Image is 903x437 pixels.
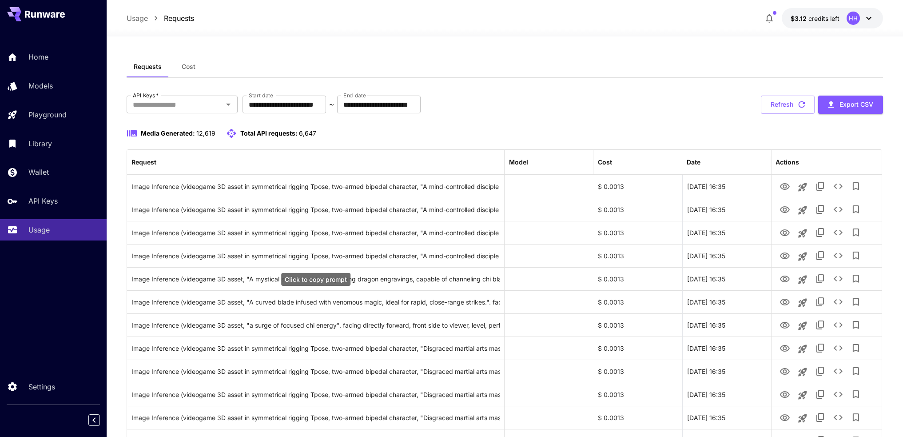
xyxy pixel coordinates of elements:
button: Copy TaskUUID [811,339,829,357]
p: Wallet [28,167,49,177]
button: Copy TaskUUID [811,362,829,380]
button: Launch in playground [793,340,811,358]
button: Copy TaskUUID [811,409,829,426]
button: Launch in playground [793,294,811,312]
button: View [776,200,793,218]
button: See details [829,362,847,380]
button: See details [829,385,847,403]
label: End date [343,92,366,99]
div: $ 0.0013 [593,244,682,267]
button: Launch in playground [793,409,811,427]
button: View [776,177,793,195]
span: 12,619 [196,129,215,137]
div: 29 Sep, 2025 16:35 [682,244,771,267]
button: View [776,362,793,380]
span: Cost [182,63,195,71]
div: $ 0.0013 [593,406,682,429]
a: Requests [164,13,194,24]
button: $3.11959HH [782,8,883,28]
button: See details [829,316,847,334]
p: Playground [28,109,67,120]
div: 29 Sep, 2025 16:35 [682,383,771,406]
button: Add to library [847,385,864,403]
div: Cost [598,158,612,166]
button: Add to library [847,247,864,265]
button: See details [829,200,847,218]
button: See details [829,409,847,426]
button: Add to library [847,177,864,195]
button: Copy TaskUUID [811,247,829,265]
div: Click to copy prompt [131,383,500,406]
button: Launch in playground [793,201,811,219]
div: 29 Sep, 2025 16:35 [682,198,771,221]
div: Model [509,158,528,166]
button: See details [829,270,847,288]
div: 29 Sep, 2025 16:35 [682,406,771,429]
button: Launch in playground [793,317,811,335]
button: Launch in playground [793,363,811,381]
button: See details [829,247,847,265]
p: Settings [28,381,55,392]
button: Add to library [847,270,864,288]
div: Collapse sidebar [95,412,107,428]
span: 6,647 [299,129,316,137]
button: Copy TaskUUID [811,270,829,288]
button: See details [829,293,847,311]
p: ~ [329,99,334,110]
button: See details [829,339,847,357]
div: 29 Sep, 2025 16:35 [682,313,771,337]
span: $3.12 [791,15,808,22]
button: View [776,246,793,265]
button: See details [829,224,847,241]
div: Click to copy prompt [131,314,500,337]
button: Export CSV [818,96,883,114]
div: Click to copy prompt [131,245,500,267]
div: $ 0.0013 [593,313,682,337]
button: View [776,293,793,311]
p: Models [28,80,53,91]
button: Launch in playground [793,178,811,196]
button: Copy TaskUUID [811,177,829,195]
button: View [776,269,793,288]
div: 29 Sep, 2025 16:35 [682,337,771,360]
button: Launch in playground [793,225,811,242]
button: View [776,223,793,241]
div: 29 Sep, 2025 16:35 [682,267,771,290]
button: Collapse sidebar [88,414,100,426]
label: API Keys [133,92,159,99]
div: 29 Sep, 2025 16:35 [682,221,771,244]
button: Copy TaskUUID [811,293,829,311]
div: Click to copy prompt [131,337,500,360]
button: View [776,385,793,403]
nav: breadcrumb [127,13,194,24]
button: Refresh [761,96,815,114]
div: Click to copy prompt [131,360,500,383]
div: 29 Sep, 2025 16:35 [682,290,771,313]
button: Add to library [847,409,864,426]
button: View [776,316,793,334]
span: credits left [808,15,839,22]
button: Launch in playground [793,271,811,289]
button: Add to library [847,224,864,241]
a: Usage [127,13,148,24]
span: Total API requests: [240,129,298,137]
button: Open [222,98,235,111]
button: Add to library [847,316,864,334]
div: $ 0.0013 [593,198,682,221]
div: Actions [776,158,799,166]
div: $ 0.0013 [593,337,682,360]
button: Launch in playground [793,386,811,404]
div: 29 Sep, 2025 16:35 [682,360,771,383]
div: $ 0.0013 [593,360,682,383]
div: Click to copy prompt [131,268,500,290]
div: HH [847,12,860,25]
button: Copy TaskUUID [811,316,829,334]
button: Add to library [847,293,864,311]
button: Add to library [847,200,864,218]
div: Click to copy prompt [131,198,500,221]
div: Click to copy prompt [131,221,500,244]
button: View [776,408,793,426]
div: Click to copy prompt [131,406,500,429]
